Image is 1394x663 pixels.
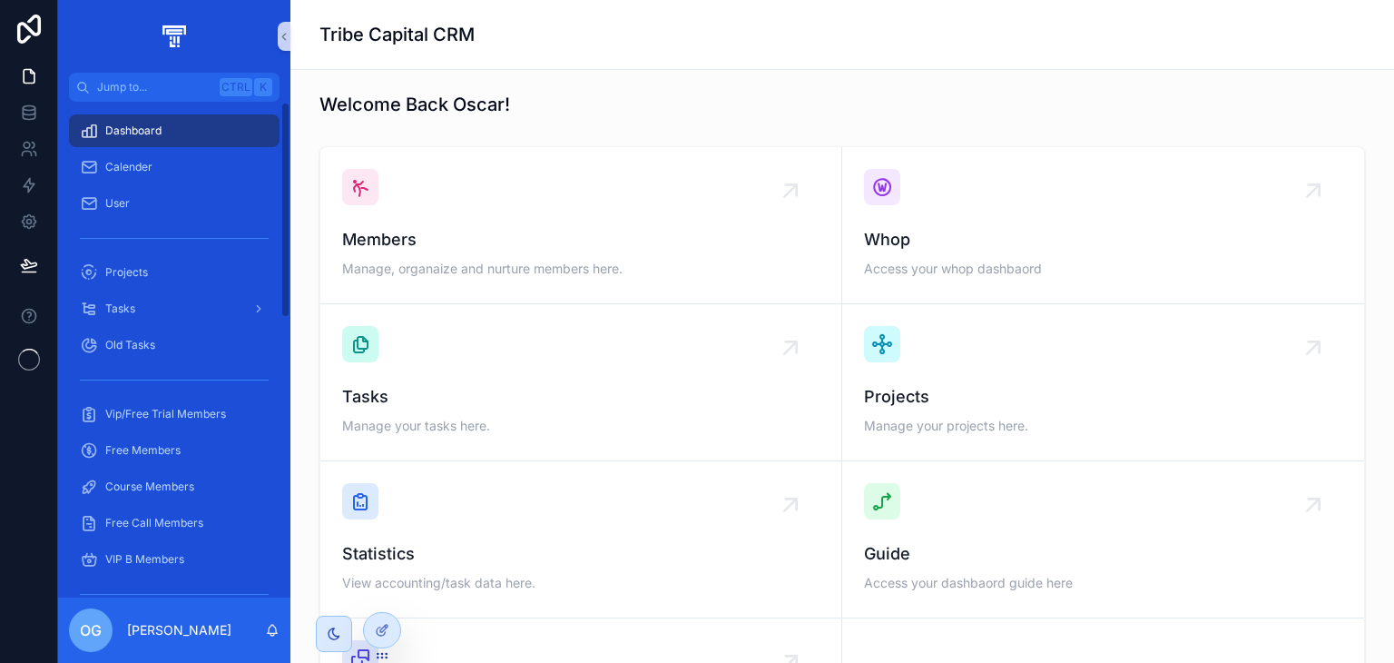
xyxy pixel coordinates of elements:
[69,398,280,430] a: Vip/Free Trial Members
[864,574,1342,592] span: Access your dashbaord guide here
[69,187,280,220] a: User
[159,22,189,51] img: App logo
[69,151,280,183] a: Calender
[80,619,102,641] span: OG
[58,102,290,598] div: scrollable content
[864,541,1342,567] span: Guide
[842,304,1364,461] a: ProjectsManage your projects here.
[342,417,820,435] span: Manage your tasks here.
[69,73,280,102] button: Jump to...CtrlK
[342,260,820,278] span: Manage, organaize and nurture members here.
[864,227,1342,252] span: Whop
[319,22,475,47] h1: Tribe Capital CRM
[105,196,130,211] span: User
[342,574,820,592] span: View accounting/task data here.
[342,384,820,410] span: Tasks
[842,147,1364,304] a: WhopAccess your whop dashbaord
[69,543,280,576] a: VIP B Members
[105,407,226,421] span: Vip/Free Trial Members
[256,80,270,94] span: K
[220,78,252,96] span: Ctrl
[105,480,194,494] span: Course Members
[69,329,280,361] a: Old Tasks
[105,516,203,530] span: Free Call Members
[105,160,152,174] span: Calender
[319,92,510,117] h1: Welcome Back Oscar!
[320,147,842,304] a: MembersManage, organaize and nurture members here.
[105,124,162,138] span: Dashboard
[864,260,1342,278] span: Access your whop dashbaord
[69,434,280,467] a: Free Members
[69,470,280,503] a: Course Members
[69,256,280,289] a: Projects
[69,114,280,147] a: Dashboard
[342,227,820,252] span: Members
[127,621,231,639] p: [PERSON_NAME]
[105,265,148,280] span: Projects
[342,541,820,567] span: Statistics
[864,417,1342,435] span: Manage your projects here.
[864,384,1342,410] span: Projects
[97,80,212,94] span: Jump to...
[105,302,135,316] span: Tasks
[69,507,280,539] a: Free Call Members
[320,461,842,618] a: StatisticsView accounting/task data here.
[842,461,1364,618] a: GuideAccess your dashbaord guide here
[105,338,155,352] span: Old Tasks
[69,292,280,325] a: Tasks
[105,443,181,458] span: Free Members
[320,304,842,461] a: TasksManage your tasks here.
[105,552,184,567] span: VIP B Members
